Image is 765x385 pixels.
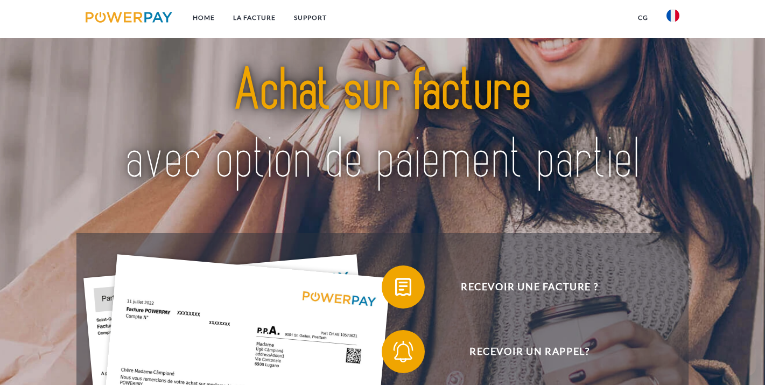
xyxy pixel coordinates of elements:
img: qb_bell.svg [390,338,417,365]
img: qb_bill.svg [390,274,417,300]
img: fr [666,9,679,22]
iframe: Bouton de lancement de la fenêtre de messagerie [722,342,756,376]
a: CG [629,8,657,27]
a: Support [285,8,336,27]
img: title-powerpay_fr.svg [115,39,650,213]
span: Recevoir une facture ? [397,265,661,309]
button: Recevoir un rappel? [382,330,662,373]
button: Recevoir une facture ? [382,265,662,309]
a: Home [184,8,224,27]
img: logo-powerpay.svg [86,12,172,23]
span: Recevoir un rappel? [397,330,661,373]
a: LA FACTURE [224,8,285,27]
